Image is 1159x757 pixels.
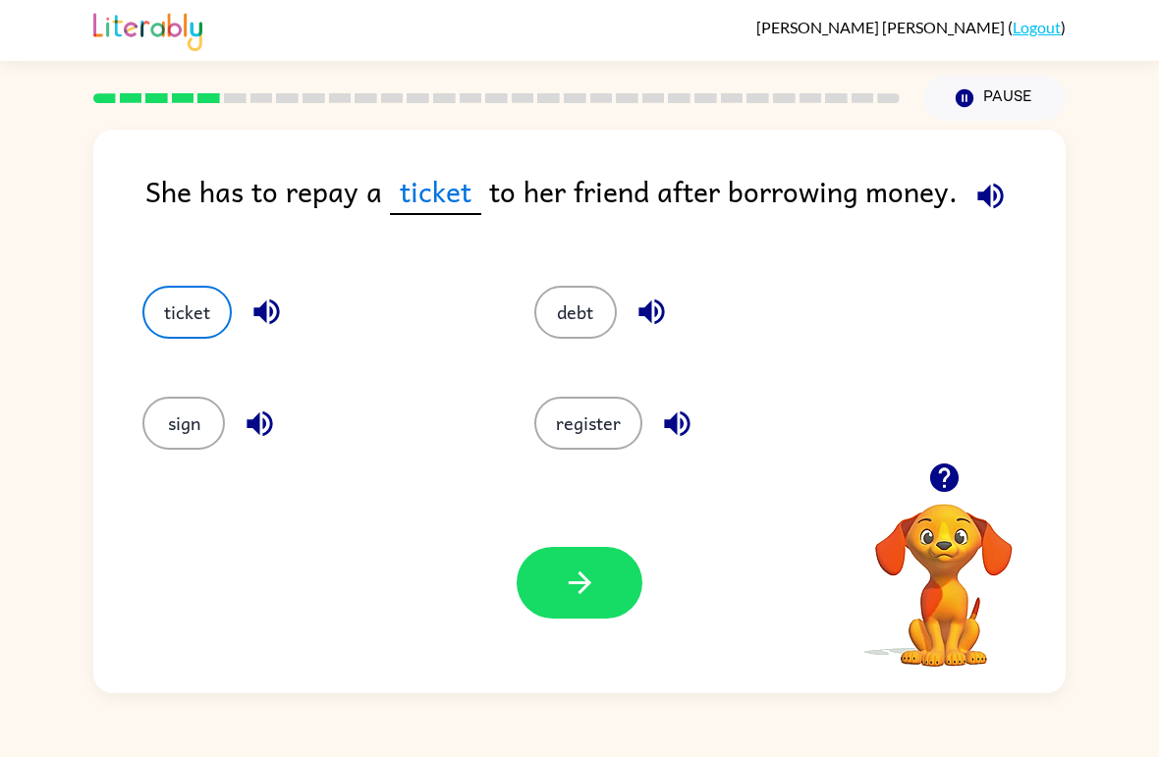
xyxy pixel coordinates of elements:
[1013,18,1061,36] a: Logout
[145,169,1066,246] div: She has to repay a to her friend after borrowing money.
[756,18,1008,36] span: [PERSON_NAME] [PERSON_NAME]
[93,8,202,51] img: Literably
[142,397,225,450] button: sign
[390,169,481,215] span: ticket
[534,397,642,450] button: register
[756,18,1066,36] div: ( )
[923,76,1066,121] button: Pause
[534,286,617,339] button: debt
[846,473,1042,670] video: Your browser must support playing .mp4 files to use Literably. Please try using another browser.
[142,286,232,339] button: ticket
